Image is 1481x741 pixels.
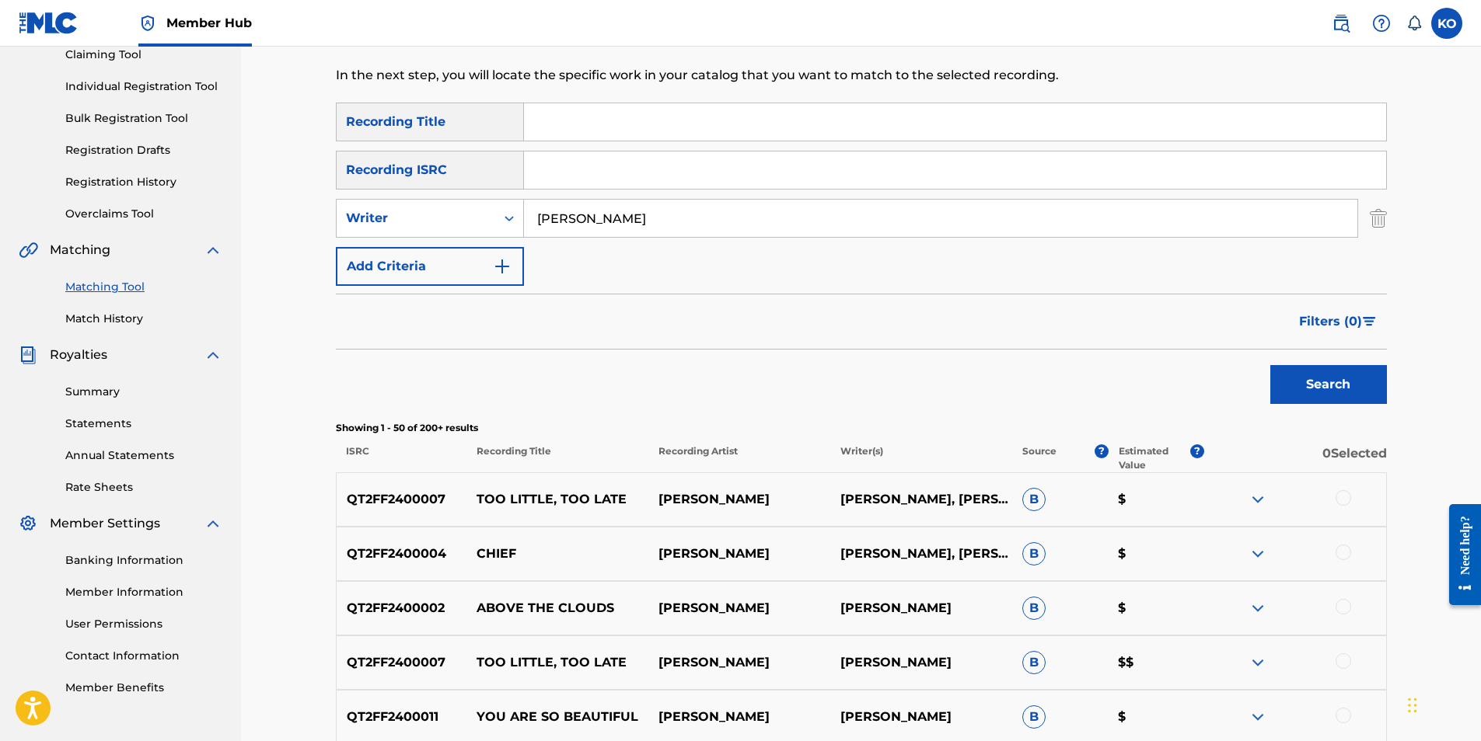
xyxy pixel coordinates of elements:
[337,653,467,672] p: QT2FF2400007
[65,78,222,95] a: Individual Registration Tool
[1022,651,1046,674] span: B
[1408,682,1417,729] div: Drag
[19,514,37,533] img: Member Settings
[65,206,222,222] a: Overclaims Tool
[493,257,512,276] img: 9d2ae6d4665cec9f34b9.svg
[336,66,1145,85] p: In the next step, you will locate the specific work in your catalog that you want to match to the...
[346,209,486,228] div: Writer
[830,653,1012,672] p: [PERSON_NAME]
[1431,8,1462,39] div: User Menu
[65,279,222,295] a: Matching Tool
[65,142,222,158] a: Registration Drafts
[337,708,467,726] p: QT2FF2400011
[830,444,1012,472] p: Writer(s)
[1366,8,1397,39] div: Help
[1022,488,1046,511] span: B
[648,599,830,617] p: [PERSON_NAME]
[65,680,222,696] a: Member Benefits
[19,241,38,259] img: Matching
[336,421,1387,435] p: Showing 1 - 50 of 200+ results
[50,346,107,364] span: Royalties
[1022,597,1046,620] span: B
[1119,444,1190,472] p: Estimated Value
[1363,317,1376,326] img: filter
[1370,199,1387,238] img: Delete Criterion
[1022,542,1046,565] span: B
[1249,544,1267,563] img: expand
[336,103,1387,412] form: Search Form
[1108,599,1204,617] p: $
[466,708,648,726] p: YOU ARE SO BEAUTIFUL
[65,648,222,664] a: Contact Information
[65,110,222,127] a: Bulk Registration Tool
[1403,666,1481,741] iframe: Chat Widget
[648,544,830,563] p: [PERSON_NAME]
[466,653,648,672] p: TOO LITTLE, TOO LATE
[1290,302,1387,341] button: Filters (0)
[65,416,222,432] a: Statements
[1190,444,1204,458] span: ?
[204,241,222,259] img: expand
[1095,444,1109,458] span: ?
[648,708,830,726] p: [PERSON_NAME]
[1372,14,1391,33] img: help
[19,346,37,364] img: Royalties
[1108,708,1204,726] p: $
[65,47,222,63] a: Claiming Tool
[466,490,648,509] p: TOO LITTLE, TOO LATE
[336,247,524,286] button: Add Criteria
[1108,490,1204,509] p: $
[1204,444,1386,472] p: 0 Selected
[830,490,1012,509] p: [PERSON_NAME], [PERSON_NAME]
[65,616,222,632] a: User Permissions
[50,241,110,259] span: Matching
[336,444,466,472] p: ISRC
[138,14,157,33] img: Top Rightsholder
[1108,544,1204,563] p: $
[648,653,830,672] p: [PERSON_NAME]
[466,544,648,563] p: CHIEF
[65,479,222,496] a: Rate Sheets
[65,584,222,600] a: Member Information
[204,514,222,533] img: expand
[1249,708,1267,726] img: expand
[1249,653,1267,672] img: expand
[1249,599,1267,617] img: expand
[65,311,222,327] a: Match History
[648,490,830,509] p: [PERSON_NAME]
[1437,492,1481,617] iframe: Resource Center
[1299,312,1362,331] span: Filters ( 0 )
[65,552,222,569] a: Banking Information
[466,444,648,472] p: Recording Title
[830,599,1012,617] p: [PERSON_NAME]
[337,490,467,509] p: QT2FF2400007
[1108,653,1204,672] p: $$
[204,346,222,364] img: expand
[1406,16,1422,31] div: Notifications
[830,544,1012,563] p: [PERSON_NAME], [PERSON_NAME]
[166,14,252,32] span: Member Hub
[466,599,648,617] p: ABOVE THE CLOUDS
[50,514,160,533] span: Member Settings
[65,384,222,400] a: Summary
[1249,490,1267,509] img: expand
[1022,444,1057,472] p: Source
[1332,14,1350,33] img: search
[1022,705,1046,729] span: B
[648,444,830,472] p: Recording Artist
[337,599,467,617] p: QT2FF2400002
[1270,365,1387,404] button: Search
[19,12,79,34] img: MLC Logo
[65,174,222,190] a: Registration History
[65,447,222,464] a: Annual Statements
[1326,8,1357,39] a: Public Search
[830,708,1012,726] p: [PERSON_NAME]
[337,544,467,563] p: QT2FF2400004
